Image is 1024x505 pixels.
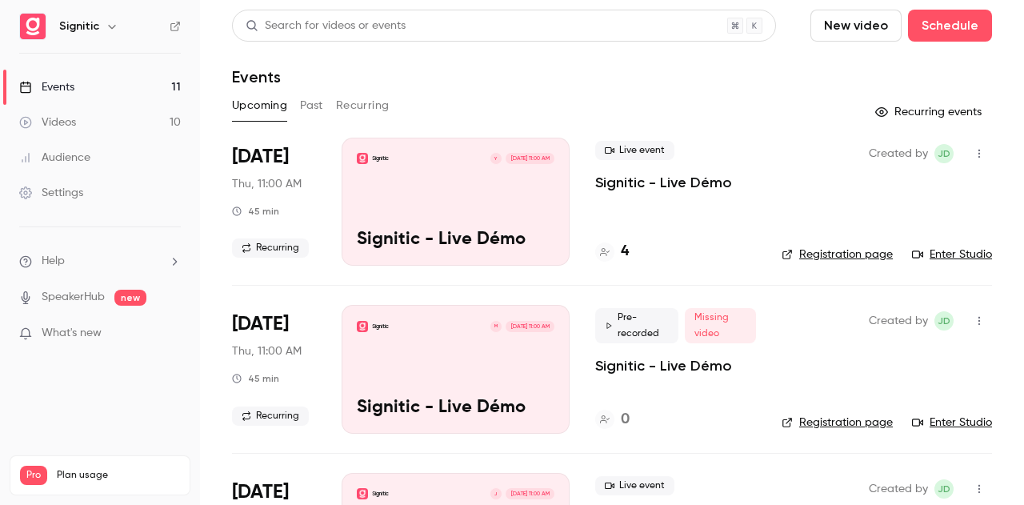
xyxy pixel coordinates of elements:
p: Signitic [372,154,389,162]
img: Signitic - Live Démo [357,321,368,332]
span: Thu, 11:00 AM [232,343,302,359]
button: New video [810,10,902,42]
span: Recurring [232,238,309,258]
h1: Events [232,67,281,86]
span: [DATE] [232,311,289,337]
span: Joris Dulac [934,479,954,499]
iframe: Noticeable Trigger [162,327,181,341]
span: What's new [42,325,102,342]
span: Plan usage [57,469,180,482]
span: [DATE] 11:00 AM [506,321,554,332]
span: Recurring [232,407,309,426]
span: Thu, 11:00 AM [232,176,302,192]
button: Upcoming [232,93,287,118]
div: Settings [19,185,83,201]
span: Live event [595,141,674,160]
span: Pre-recorded [595,308,678,343]
a: Registration page [782,246,893,263]
span: Created by [869,144,928,163]
a: SpeakerHub [42,289,105,306]
div: Oct 16 Thu, 11:00 AM (Europe/Paris) [232,305,316,433]
div: M [490,320,502,333]
p: Signitic [372,490,389,498]
span: Help [42,253,65,270]
button: Schedule [908,10,992,42]
div: Events [19,79,74,95]
h4: 0 [621,409,630,431]
button: Recurring [336,93,390,118]
span: [DATE] 11:00 AM [506,153,554,164]
div: Y [490,152,502,165]
span: Joris Dulac [934,144,954,163]
img: Signitic - Live Démo [357,153,368,164]
p: Signitic - Live Démo [357,230,554,250]
p: Signitic - Live Démo [357,398,554,419]
span: JD [938,479,950,499]
button: Recurring events [868,99,992,125]
span: Missing video [685,308,756,343]
h6: Signitic [59,18,99,34]
a: Signitic - Live Démo [595,173,732,192]
li: help-dropdown-opener [19,253,181,270]
a: 4 [595,241,629,263]
a: 0 [595,409,630,431]
button: Past [300,93,323,118]
a: Enter Studio [912,246,992,263]
span: Joris Dulac [934,311,954,331]
img: Signitic [20,14,46,39]
span: JD [938,144,950,163]
a: Signitic - Live DémoSigniticM[DATE] 11:00 AMSignitic - Live Démo [342,305,570,433]
span: [DATE] 11:00 AM [506,488,554,499]
p: Signitic [372,323,389,331]
h4: 4 [621,241,629,263]
a: Signitic - Live DémoSigniticY[DATE] 11:00 AMSignitic - Live Démo [342,138,570,266]
a: Registration page [782,415,893,431]
span: [DATE] [232,144,289,170]
span: Created by [869,479,928,499]
img: Signitic - Live Démo [357,488,368,499]
a: Enter Studio [912,415,992,431]
span: Created by [869,311,928,331]
div: Audience [19,150,90,166]
span: JD [938,311,950,331]
div: Oct 9 Thu, 11:00 AM (Europe/Paris) [232,138,316,266]
span: Pro [20,466,47,485]
a: Signitic - Live Démo [595,356,732,375]
div: Videos [19,114,76,130]
span: Live event [595,476,674,495]
div: J [490,487,502,500]
span: [DATE] [232,479,289,505]
div: Search for videos or events [246,18,406,34]
span: new [114,290,146,306]
div: 45 min [232,372,279,385]
div: 45 min [232,205,279,218]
